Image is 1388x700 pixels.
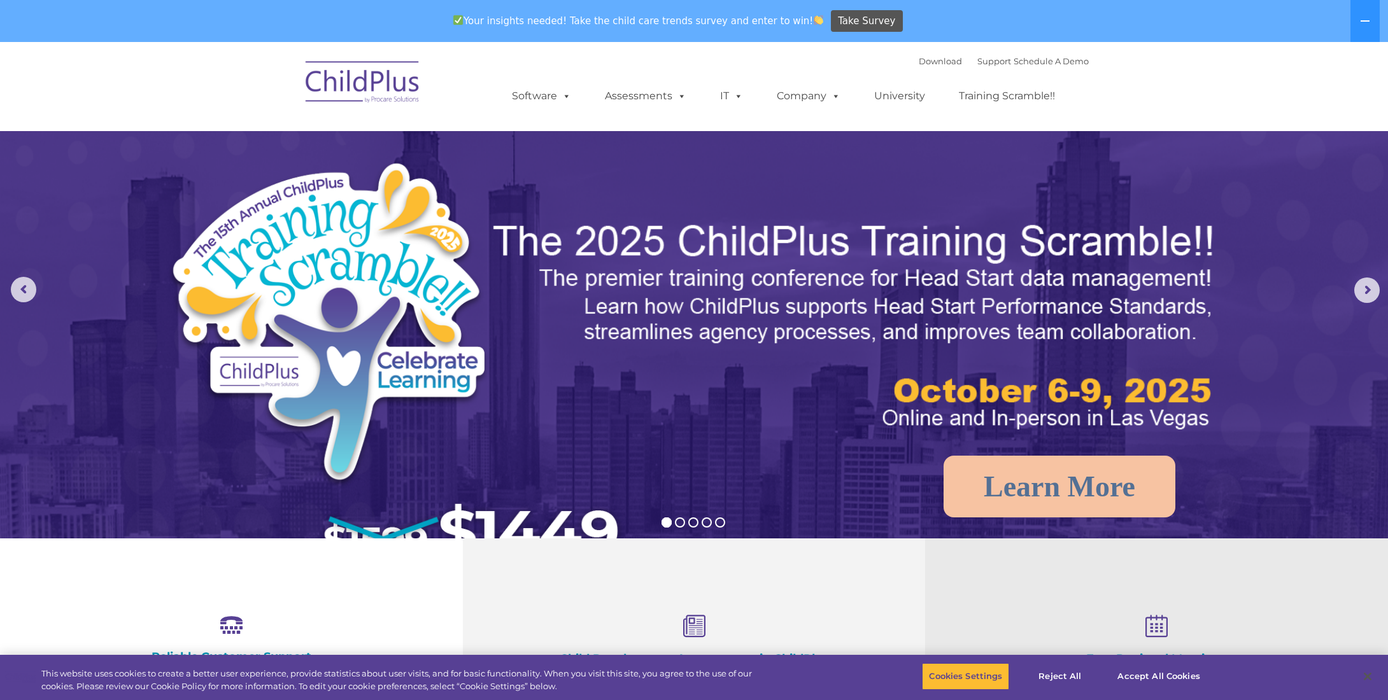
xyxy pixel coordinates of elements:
[989,652,1324,666] h4: Free Regional Meetings
[448,8,829,33] span: Your insights needed! Take the child care trends survey and enter to win!
[1354,662,1382,690] button: Close
[861,83,938,109] a: University
[977,56,1011,66] a: Support
[814,15,823,25] img: 👏
[946,83,1068,109] a: Training Scramble!!
[41,668,763,692] div: This website uses cookies to create a better user experience, provide statistics about user visit...
[453,15,463,25] img: ✅
[1014,56,1089,66] a: Schedule A Demo
[922,663,1009,690] button: Cookies Settings
[64,650,399,664] h4: Reliable Customer Support
[919,56,962,66] a: Download
[1020,663,1100,690] button: Reject All
[838,10,895,32] span: Take Survey
[1110,663,1207,690] button: Accept All Cookies
[299,52,427,116] img: ChildPlus by Procare Solutions
[944,456,1175,517] a: Learn More
[764,83,853,109] a: Company
[707,83,756,109] a: IT
[919,56,1089,66] font: |
[831,10,903,32] a: Take Survey
[499,83,584,109] a: Software
[527,652,862,666] h4: Child Development Assessments in ChildPlus
[592,83,699,109] a: Assessments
